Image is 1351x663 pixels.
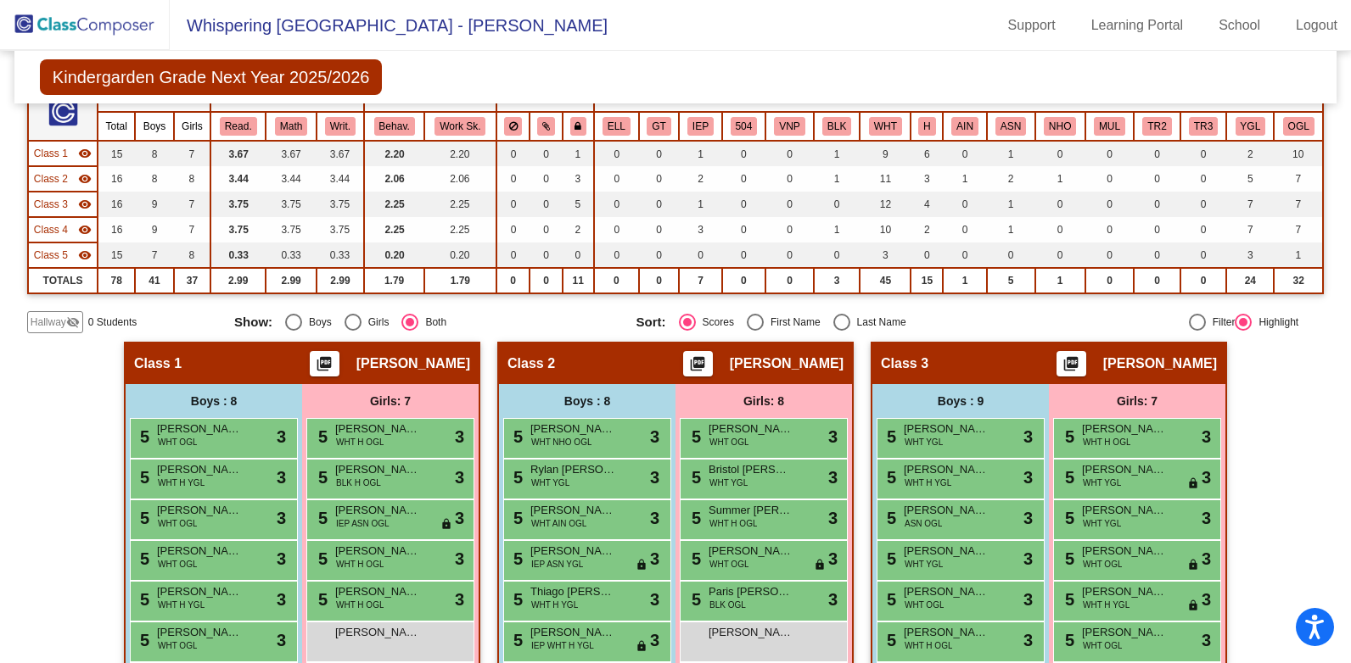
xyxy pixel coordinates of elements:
th: English Language Learner [594,112,639,141]
span: 3 [277,424,286,449]
td: 3 [679,217,722,242]
span: [PERSON_NAME] [1103,355,1217,372]
td: 0 [1180,242,1226,268]
td: 0 [814,242,860,268]
td: 3.75 [266,192,316,217]
span: [PERSON_NAME] [356,355,470,372]
td: 3.75 [266,217,316,242]
th: Tier 3 [1180,112,1226,141]
button: GT [647,117,670,136]
td: 0 [722,166,765,192]
button: IEP [687,117,714,136]
td: 16 [98,192,135,217]
td: 1 [679,192,722,217]
span: 3 [1202,465,1211,490]
button: Behav. [374,117,415,136]
td: 0 [1134,192,1180,217]
div: Both [418,315,446,330]
span: 3 [650,424,659,449]
td: 0 [594,217,639,242]
div: Scores [696,315,734,330]
td: 1 [943,268,986,293]
td: 0 [1085,166,1135,192]
th: Keep with students [530,112,562,141]
td: 0 [1035,192,1085,217]
button: AIN [951,117,978,136]
td: 1 [1274,242,1323,268]
td: 1 [814,166,860,192]
button: H [918,117,935,136]
span: [PERSON_NAME] [709,421,793,437]
td: 0 [496,242,530,268]
td: 7 [174,141,210,166]
mat-icon: visibility [78,223,92,237]
span: Hallway [31,315,66,330]
td: 0.33 [210,242,266,268]
button: Read. [220,117,257,136]
span: Kindergarden Grade Next Year 2025/2026 [40,59,383,95]
td: 2 [911,217,943,242]
th: 504 Plan [722,112,765,141]
div: First Name [764,315,821,330]
td: 0 [1134,268,1180,293]
td: 0 [1085,192,1135,217]
td: 0 [594,242,639,268]
th: Very Needy Parent [765,112,814,141]
td: 1 [1035,268,1085,293]
td: 15 [911,268,943,293]
td: 10 [860,217,911,242]
td: 0 [911,242,943,268]
th: Hispanic [911,112,943,141]
td: 32 [1274,268,1323,293]
td: 0 [594,141,639,166]
td: 1 [943,166,986,192]
span: Sort: [636,315,666,330]
a: Logout [1282,12,1351,39]
span: WHT H OGL [1083,436,1130,448]
div: Boys : 8 [499,384,675,418]
td: 0 [639,192,679,217]
td: 11 [563,268,594,293]
td: 0 [765,268,814,293]
td: 0 [722,268,765,293]
td: 0 [679,242,722,268]
td: 9 [135,217,174,242]
button: WHT [869,117,902,136]
td: 3 [911,166,943,192]
td: 0 [530,141,562,166]
span: 3 [455,424,464,449]
td: 0 [814,192,860,217]
td: 1 [987,217,1035,242]
td: 7 [1274,217,1323,242]
span: [PERSON_NAME] [730,355,844,372]
span: 3 [650,465,659,490]
span: WHT OGL [158,436,197,448]
td: 0 [1035,141,1085,166]
th: Girls [174,112,210,141]
td: 0 [530,192,562,217]
td: 0 [1180,166,1226,192]
td: TOTALS [28,268,98,293]
td: 0 [496,141,530,166]
td: 11 [860,166,911,192]
td: 0 [765,166,814,192]
button: Print Students Details [310,351,339,376]
th: Keep with teacher [563,112,594,141]
span: Class 2 [507,355,555,372]
td: 78 [98,268,135,293]
td: 7 [1274,166,1323,192]
th: Gifted and Talented [639,112,679,141]
td: 45 [860,268,911,293]
td: 3.44 [266,166,316,192]
td: 37 [174,268,210,293]
td: 0 [1134,217,1180,242]
td: 7 [1226,192,1274,217]
td: 0 [563,242,594,268]
mat-icon: visibility [78,147,92,160]
td: 2.99 [210,268,266,293]
th: Asian [987,112,1035,141]
span: 5 [136,427,149,446]
span: 5 [509,468,523,487]
button: BLK [822,117,851,136]
span: [PERSON_NAME] [PERSON_NAME] [904,421,989,437]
